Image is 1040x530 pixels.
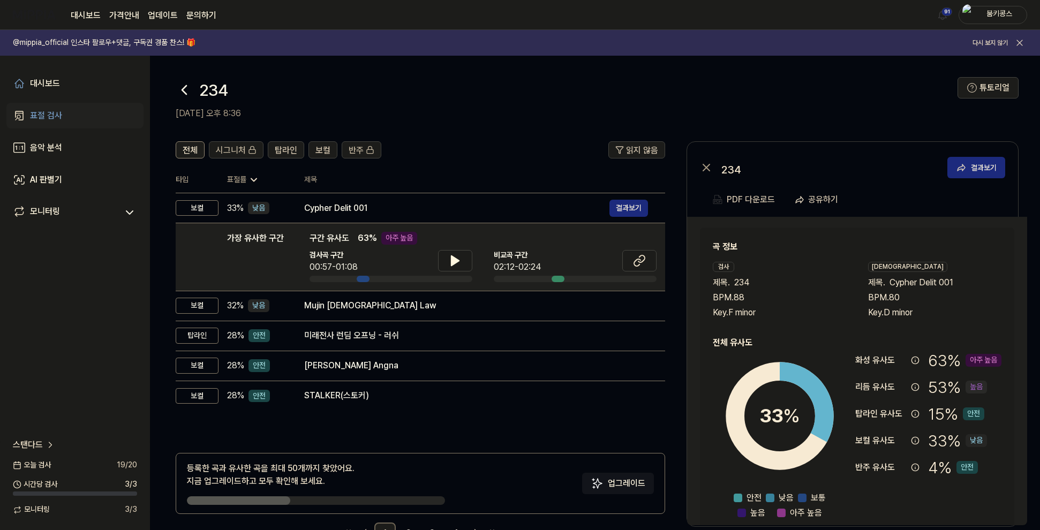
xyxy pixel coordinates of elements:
th: 제목 [304,167,665,193]
div: 53 % [928,376,987,398]
div: AI 판별기 [30,173,62,186]
button: 반주 [342,141,381,158]
button: 가격안내 [109,9,139,22]
div: 표절 검사 [30,109,62,122]
img: profile [962,4,975,26]
a: 모니터링 [13,205,118,220]
a: 대시보드 [71,9,101,22]
button: 결과보기 [947,157,1005,178]
div: 낮음 [248,299,269,312]
div: 탑라인 [176,328,218,344]
span: Cypher Delit 001 [890,276,953,289]
span: % [783,404,800,427]
span: 모니터링 [13,504,50,515]
span: 32 % [227,299,244,312]
div: BPM. 80 [868,291,1002,304]
span: 19 / 20 [117,460,137,471]
div: 반주 유사도 [855,461,907,474]
div: PDF 다운로드 [727,193,775,207]
div: 안전 [248,359,270,372]
span: 보통 [811,491,826,504]
a: 결과보기 [609,200,648,217]
span: 전체 [183,144,198,157]
div: 검사 [713,262,734,272]
div: 음악 분석 [30,141,62,154]
span: 아주 높음 [790,506,822,519]
span: 제목 . [868,276,885,289]
span: 스탠다드 [13,438,43,451]
img: Sparkles [591,477,604,490]
div: STALKER(스토커) [304,389,648,402]
span: 28 % [227,389,244,402]
div: 모니터링 [30,205,60,220]
div: 234 [721,161,936,174]
span: 높음 [750,506,765,519]
a: 곡 정보검사제목.234BPM.88Key.F minor[DEMOGRAPHIC_DATA]제목.Cypher Delit 001BPM.80Key.D minor전체 유사도33%안전낮음보... [687,217,1027,525]
a: AI 판별기 [6,167,144,193]
span: 3 / 3 [125,479,137,490]
a: 음악 분석 [6,135,144,161]
div: 안전 [956,461,978,474]
div: BPM. 88 [713,291,847,304]
div: Cypher Delit 001 [304,202,609,215]
div: 낮음 [248,202,269,215]
button: 업그레이드 [582,473,654,494]
div: 보컬 [176,298,218,314]
div: 낮음 [966,434,987,447]
div: 33 [759,402,800,430]
div: 보컬 [176,388,218,404]
button: 다시 보지 않기 [973,39,1008,48]
div: 안전 [248,329,270,342]
h2: 전체 유사도 [713,336,1001,349]
button: 탑라인 [268,141,304,158]
div: 리듬 유사도 [855,381,907,393]
h1: @mippia_official 인스타 팔로우+댓글, 구독권 경품 찬스! 🎁 [13,37,195,48]
span: 3 / 3 [125,504,137,515]
div: Key. F minor [713,306,847,319]
span: 제목 . [713,276,730,289]
a: 문의하기 [186,9,216,22]
button: PDF 다운로드 [711,189,777,210]
img: PDF Download [713,195,722,205]
a: 대시보드 [6,71,144,96]
span: 234 [734,276,749,289]
div: Mujin [DEMOGRAPHIC_DATA] Law [304,299,648,312]
div: 보컬 [176,358,218,374]
div: 가장 유사한 구간 [227,232,284,282]
a: 업데이트 [148,9,178,22]
img: 알림 [936,9,949,21]
button: 읽지 않음 [608,141,665,158]
span: 시간당 검사 [13,479,57,490]
div: 아주 높음 [381,232,417,245]
div: 00:57-01:08 [310,261,358,274]
div: 안전 [248,390,270,403]
div: 탑라인 유사도 [855,407,907,420]
span: 반주 [349,144,364,157]
span: 28 % [227,329,244,342]
div: 63 % [928,349,1001,372]
span: 비교곡 구간 [494,250,541,261]
div: 미래전사 런딤 오프닝 - 러쉬 [304,329,648,342]
button: 보컬 [308,141,337,158]
button: 알림91 [934,6,951,24]
div: 등록한 곡과 유사한 곡을 최대 50개까지 찾았어요. 지금 업그레이드하고 모두 확인해 보세요. [187,462,355,488]
div: 결과보기 [971,162,997,173]
div: 대시보드 [30,77,60,90]
span: 낮음 [779,491,794,504]
th: 타입 [176,167,218,193]
span: 검사곡 구간 [310,250,358,261]
div: 보컬 [176,200,218,216]
div: 4 % [928,456,978,479]
span: 63 % [358,232,377,245]
button: 튜토리얼 [958,77,1019,99]
div: [DEMOGRAPHIC_DATA] [868,262,947,272]
span: 보컬 [315,144,330,157]
span: 오늘 검사 [13,460,51,471]
div: [PERSON_NAME] Angna [304,359,648,372]
button: 전체 [176,141,205,158]
div: 붐키콩스 [978,9,1020,20]
span: 탑라인 [275,144,297,157]
span: 시그니처 [216,144,246,157]
span: 구간 유사도 [310,232,349,245]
